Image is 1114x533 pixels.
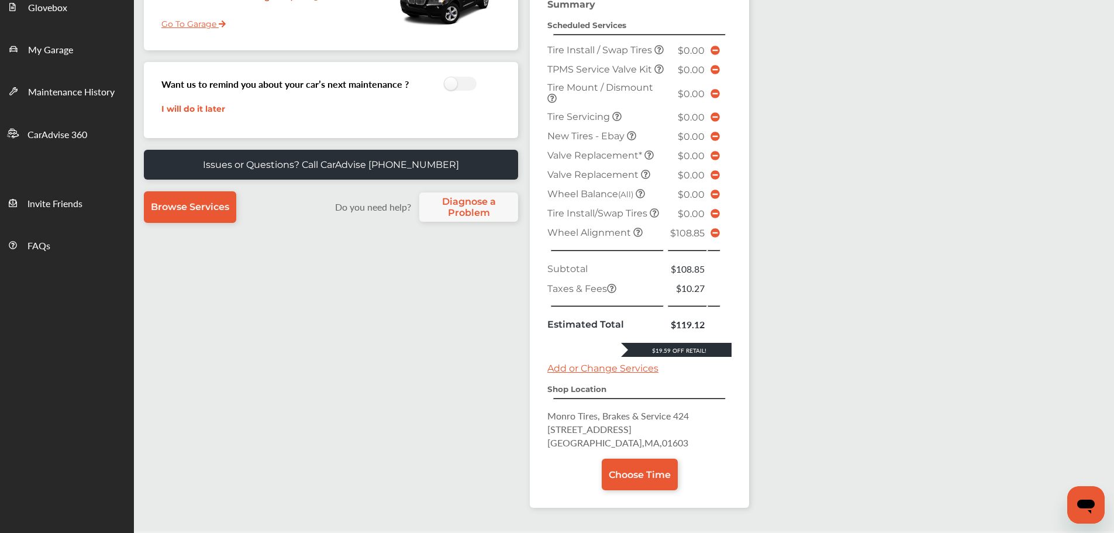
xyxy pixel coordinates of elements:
[547,82,653,93] span: Tire Mount / Dismount
[1067,486,1105,524] iframe: Button to launch messaging window
[547,130,627,142] span: New Tires - Ebay
[27,197,82,212] span: Invite Friends
[547,422,632,436] span: [STREET_ADDRESS]
[547,283,616,294] span: Taxes & Fees
[547,384,606,394] strong: Shop Location
[547,20,626,30] strong: Scheduled Services
[547,227,633,238] span: Wheel Alignment
[329,200,416,214] label: Do you need help?
[618,190,633,199] small: (All)
[609,469,671,480] span: Choose Time
[544,315,667,334] td: Estimated Total
[667,259,708,278] td: $108.85
[678,150,705,161] span: $0.00
[144,191,236,223] a: Browse Services
[151,201,229,212] span: Browse Services
[547,436,688,449] span: [GEOGRAPHIC_DATA] , MA , 01603
[1,27,133,70] a: My Garage
[153,10,226,32] a: Go To Garage
[547,188,636,200] span: Wheel Balance
[621,346,732,355] div: $19.59 Off Retail!
[161,104,225,114] a: I will do it later
[419,192,518,222] a: Diagnose a Problem
[547,64,654,75] span: TPMS Service Valve Kit
[602,459,678,490] a: Choose Time
[425,196,512,218] span: Diagnose a Problem
[667,315,708,334] td: $119.12
[547,150,644,161] span: Valve Replacement*
[678,45,705,56] span: $0.00
[547,363,658,374] a: Add or Change Services
[547,44,654,56] span: Tire Install / Swap Tires
[678,131,705,142] span: $0.00
[547,169,641,180] span: Valve Replacement
[547,409,689,422] span: Monro Tires, Brakes & Service 424
[203,159,459,170] p: Issues or Questions? Call CarAdvise [PHONE_NUMBER]
[28,1,67,16] span: Glovebox
[161,77,409,91] h3: Want us to remind you about your car’s next maintenance ?
[678,64,705,75] span: $0.00
[547,111,612,122] span: Tire Servicing
[1,70,133,112] a: Maintenance History
[28,85,115,100] span: Maintenance History
[678,88,705,99] span: $0.00
[667,278,708,298] td: $10.27
[670,228,705,239] span: $108.85
[678,170,705,181] span: $0.00
[27,239,50,254] span: FAQs
[547,208,650,219] span: Tire Install/Swap Tires
[28,43,73,58] span: My Garage
[678,189,705,200] span: $0.00
[27,128,87,143] span: CarAdvise 360
[678,112,705,123] span: $0.00
[144,150,518,180] a: Issues or Questions? Call CarAdvise [PHONE_NUMBER]
[544,259,667,278] td: Subtotal
[678,208,705,219] span: $0.00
